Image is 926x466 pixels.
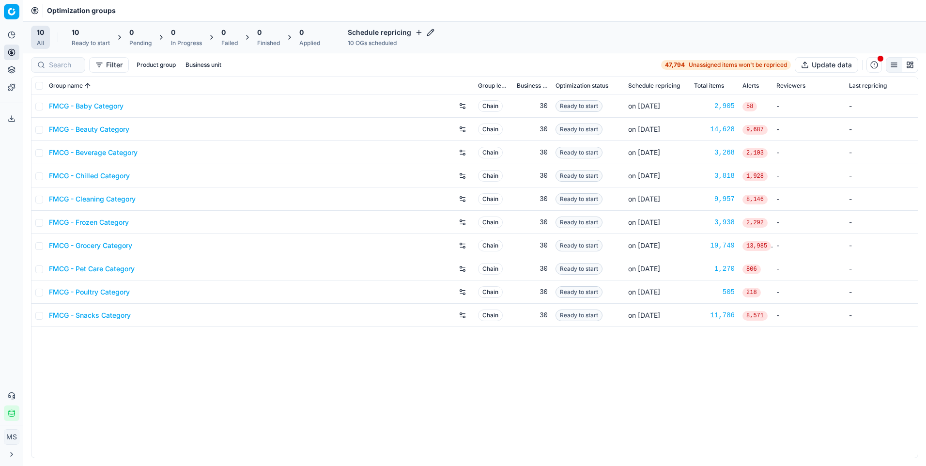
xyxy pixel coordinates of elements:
span: 2,103 [742,148,768,158]
span: Ready to start [556,310,602,321]
span: on [DATE] [628,264,660,273]
span: Chain [478,147,503,158]
div: 30 [517,101,548,111]
span: Ready to start [556,170,602,182]
td: - [772,257,845,280]
span: Chain [478,124,503,135]
button: Product group [133,59,180,71]
span: Chain [478,193,503,205]
nav: breadcrumb [47,6,116,16]
span: 806 [742,264,761,274]
span: Ready to start [556,147,602,158]
a: FMCG - Cleaning Category [49,194,136,204]
span: Group name [49,82,83,90]
td: - [845,94,918,118]
div: All [37,39,44,47]
td: - [845,164,918,187]
span: on [DATE] [628,102,660,110]
span: 0 [221,28,226,37]
div: 30 [517,311,548,320]
span: Optimization status [556,82,608,90]
span: Chain [478,217,503,228]
input: Search [49,60,79,70]
a: FMCG - Baby Category [49,101,123,111]
div: 19,749 [694,241,735,250]
td: - [772,94,845,118]
span: Business unit [517,82,548,90]
span: Ready to start [556,217,602,228]
span: on [DATE] [628,288,660,296]
td: - [772,280,845,304]
span: 8,571 [742,311,768,321]
span: Ready to start [556,100,602,112]
td: - [772,304,845,327]
span: Chain [478,170,503,182]
span: 8,146 [742,195,768,204]
div: Failed [221,39,238,47]
span: on [DATE] [628,311,660,319]
span: Chain [478,286,503,298]
span: Chain [478,240,503,251]
span: 58 [742,102,757,111]
span: on [DATE] [628,218,660,226]
span: Unassigned items won't be repriced [689,61,787,69]
span: Ready to start [556,124,602,135]
span: Ready to start [556,263,602,275]
span: on [DATE] [628,125,660,133]
td: - [845,234,918,257]
span: 0 [129,28,134,37]
div: Applied [299,39,320,47]
a: 14,628 [694,124,735,134]
span: 0 [171,28,175,37]
div: 30 [517,217,548,227]
div: 30 [517,241,548,250]
span: Last repricing [849,82,887,90]
a: 47,794Unassigned items won't be repriced [661,60,791,70]
td: - [772,234,845,257]
div: Ready to start [72,39,110,47]
span: 0 [299,28,304,37]
span: 10 [72,28,79,37]
span: on [DATE] [628,171,660,180]
div: 30 [517,148,548,157]
button: MS [4,429,19,445]
a: FMCG - Chilled Category [49,171,130,181]
a: FMCG - Frozen Category [49,217,129,227]
div: 3,938 [694,217,735,227]
div: In Progress [171,39,202,47]
span: 10 [37,28,44,37]
a: 1,270 [694,264,735,274]
a: FMCG - Snacks Category [49,311,131,320]
td: - [772,164,845,187]
span: Total items [694,82,724,90]
div: 30 [517,194,548,204]
a: FMCG - Poultry Category [49,287,130,297]
span: Chain [478,310,503,321]
button: Filter [89,57,129,73]
div: Pending [129,39,152,47]
span: on [DATE] [628,195,660,203]
td: - [845,280,918,304]
td: - [845,211,918,234]
span: Chain [478,100,503,112]
h4: Schedule repricing [348,28,434,37]
td: - [845,187,918,211]
div: 30 [517,287,548,297]
span: Schedule repricing [628,82,680,90]
div: 505 [694,287,735,297]
a: FMCG - Beverage Category [49,148,138,157]
span: Alerts [742,82,759,90]
span: 218 [742,288,761,297]
span: 9,687 [742,125,768,135]
span: MS [4,430,19,444]
td: - [845,304,918,327]
div: 9,957 [694,194,735,204]
a: 3,818 [694,171,735,181]
span: Group level [478,82,509,90]
span: Ready to start [556,286,602,298]
a: FMCG - Pet Care Category [49,264,135,274]
div: 30 [517,264,548,274]
strong: 47,794 [665,61,685,69]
